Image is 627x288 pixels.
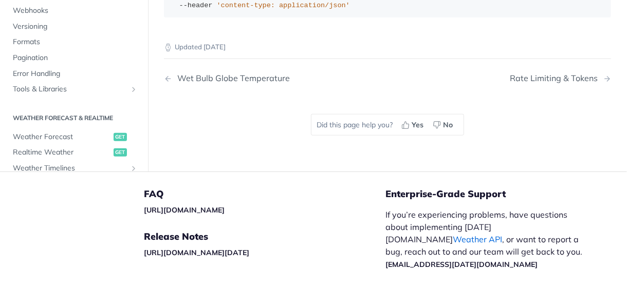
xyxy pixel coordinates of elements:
a: Weather Forecastget [8,129,140,145]
span: get [114,149,127,157]
span: Versioning [13,22,138,32]
a: Weather API [453,234,502,244]
a: Weather TimelinesShow subpages for Weather Timelines [8,161,140,176]
p: If you’re experiencing problems, have questions about implementing [DATE][DOMAIN_NAME] , or want ... [385,208,586,270]
button: Show subpages for Tools & Libraries [130,86,138,94]
span: Error Handling [13,69,138,79]
a: Previous Page: Wet Bulb Globe Temperature [164,73,356,83]
nav: Pagination Controls [164,63,611,93]
div: Rate Limiting & Tokens [510,73,603,83]
span: --header [179,2,213,9]
a: Next Page: Rate Limiting & Tokens [510,73,611,83]
a: Pagination [8,51,140,66]
a: [EMAIL_ADDRESS][DATE][DOMAIN_NAME] [385,260,538,269]
a: Webhooks [8,4,140,19]
span: get [114,133,127,141]
button: Show subpages for Weather Timelines [130,164,138,172]
span: Yes [412,120,423,130]
a: Versioning [8,19,140,34]
a: Tools & LibrariesShow subpages for Tools & Libraries [8,82,140,98]
h5: FAQ [144,188,385,200]
h2: Weather Forecast & realtime [8,113,140,123]
div: Wet Bulb Globe Temperature [172,73,290,83]
a: [URL][DOMAIN_NAME] [144,205,225,215]
span: Tools & Libraries [13,85,127,95]
p: Updated [DATE] [164,42,611,52]
button: Yes [398,117,429,132]
span: Webhooks [13,6,138,16]
span: Weather Forecast [13,132,111,142]
a: [URL][DOMAIN_NAME][DATE] [144,248,249,257]
a: Formats [8,35,140,50]
span: Realtime Weather [13,148,111,158]
button: No [429,117,458,132]
h5: Enterprise-Grade Support [385,188,603,200]
span: Pagination [13,53,138,64]
span: Weather Timelines [13,163,127,174]
a: Realtime Weatherget [8,145,140,161]
a: Error Handling [8,66,140,82]
span: 'content-type: application/json' [217,2,350,9]
div: Did this page help you? [311,114,464,136]
span: No [443,120,453,130]
h5: Release Notes [144,231,385,243]
span: Formats [13,37,138,48]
